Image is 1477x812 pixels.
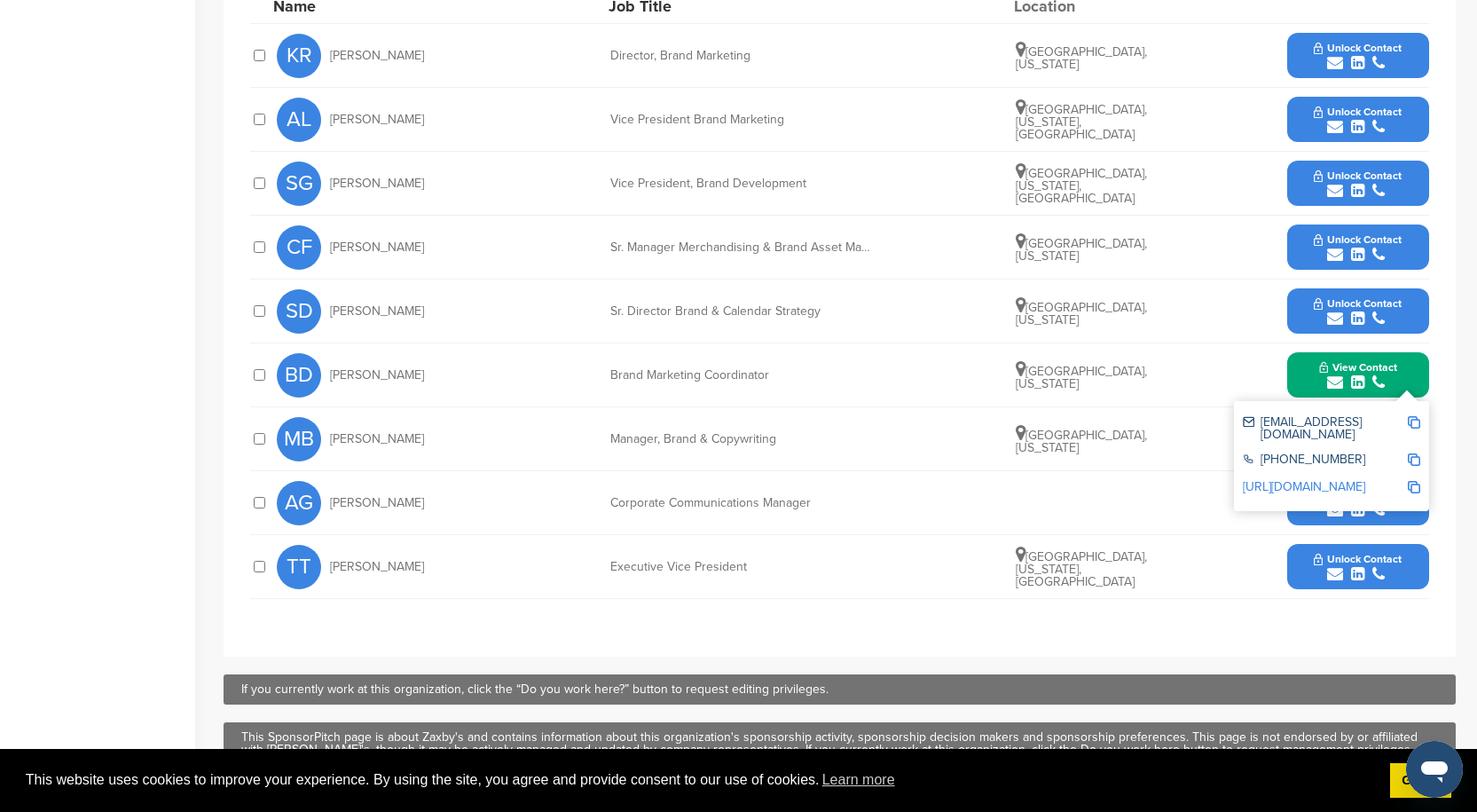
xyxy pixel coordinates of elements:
[1016,102,1147,142] span: [GEOGRAPHIC_DATA], [US_STATE], [GEOGRAPHIC_DATA]
[1016,236,1147,264] span: [GEOGRAPHIC_DATA], [US_STATE]
[1016,44,1147,72] span: [GEOGRAPHIC_DATA], [US_STATE]
[277,417,321,461] span: MB
[1292,29,1423,83] button: Unlock Contact
[1298,349,1418,402] button: View Contact
[610,50,876,62] div: Director, Brand Marketing
[1016,300,1147,327] span: [GEOGRAPHIC_DATA], [US_STATE]
[277,225,321,270] span: CF
[610,433,876,445] div: Manager, Brand & Copywriting
[1292,93,1423,146] button: Unlock Contact
[1243,479,1365,494] a: [URL][DOMAIN_NAME]
[330,305,424,318] span: [PERSON_NAME]
[1408,416,1420,429] img: Copy
[330,497,424,509] span: [PERSON_NAME]
[330,561,424,573] span: [PERSON_NAME]
[610,114,876,126] div: Vice President Brand Marketing
[1314,42,1402,54] span: Unlock Contact
[277,34,321,78] span: KR
[26,767,1376,793] span: This website uses cookies to improve your experience. By using the site, you agree and provide co...
[330,369,424,382] span: [PERSON_NAME]
[1292,157,1423,210] button: Unlock Contact
[1243,453,1407,469] div: [PHONE_NUMBER]
[1314,233,1402,246] span: Unlock Contact
[1016,428,1147,455] span: [GEOGRAPHIC_DATA], [US_STATE]
[1016,364,1147,391] span: [GEOGRAPHIC_DATA], [US_STATE]
[1314,106,1402,118] span: Unlock Contact
[820,767,898,793] a: learn more about cookies
[610,497,876,509] div: Corporate Communications Manager
[1292,285,1423,338] button: Unlock Contact
[1390,763,1451,799] a: dismiss cookie message
[277,481,321,525] span: AG
[610,305,876,318] div: Sr. Director Brand & Calendar Strategy
[1292,540,1423,594] button: Unlock Contact
[277,289,321,334] span: SD
[1408,481,1420,493] img: Copy
[330,433,424,445] span: [PERSON_NAME]
[1016,166,1147,206] span: [GEOGRAPHIC_DATA], [US_STATE], [GEOGRAPHIC_DATA]
[330,50,424,62] span: [PERSON_NAME]
[610,561,876,573] div: Executive Vice President
[1292,221,1423,274] button: Unlock Contact
[277,98,321,142] span: AL
[610,177,876,190] div: Vice President, Brand Development
[277,353,321,398] span: BD
[277,162,321,206] span: SG
[610,369,876,382] div: Brand Marketing Coordinator
[330,241,424,254] span: [PERSON_NAME]
[1314,297,1402,310] span: Unlock Contact
[277,545,321,589] span: TT
[1408,453,1420,466] img: Copy
[1243,416,1407,441] div: [EMAIL_ADDRESS][DOMAIN_NAME]
[330,177,424,190] span: [PERSON_NAME]
[1016,549,1147,589] span: [GEOGRAPHIC_DATA], [US_STATE], [GEOGRAPHIC_DATA]
[610,241,876,254] div: Sr. Manager Merchandising & Brand Asset Management
[1406,741,1463,798] iframe: Button to launch messaging window
[330,114,424,126] span: [PERSON_NAME]
[1314,169,1402,182] span: Unlock Contact
[1319,361,1397,374] span: View Contact
[241,683,1438,696] div: If you currently work at this organization, click the “Do you work here?” button to request editi...
[241,731,1438,769] div: This SponsorPitch page is about Zaxby's and contains information about this organization's sponso...
[1314,553,1402,565] span: Unlock Contact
